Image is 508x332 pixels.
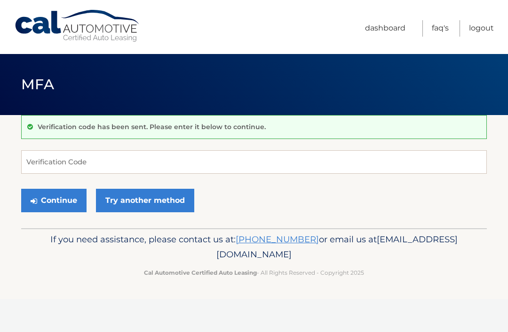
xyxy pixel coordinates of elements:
[38,123,266,131] p: Verification code has been sent. Please enter it below to continue.
[469,20,494,37] a: Logout
[35,268,473,278] p: - All Rights Reserved - Copyright 2025
[35,232,473,262] p: If you need assistance, please contact us at: or email us at
[21,189,87,212] button: Continue
[96,189,194,212] a: Try another method
[21,150,487,174] input: Verification Code
[236,234,319,245] a: [PHONE_NUMBER]
[432,20,449,37] a: FAQ's
[21,76,54,93] span: MFA
[216,234,458,260] span: [EMAIL_ADDRESS][DOMAIN_NAME]
[144,269,257,276] strong: Cal Automotive Certified Auto Leasing
[365,20,405,37] a: Dashboard
[14,9,141,43] a: Cal Automotive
